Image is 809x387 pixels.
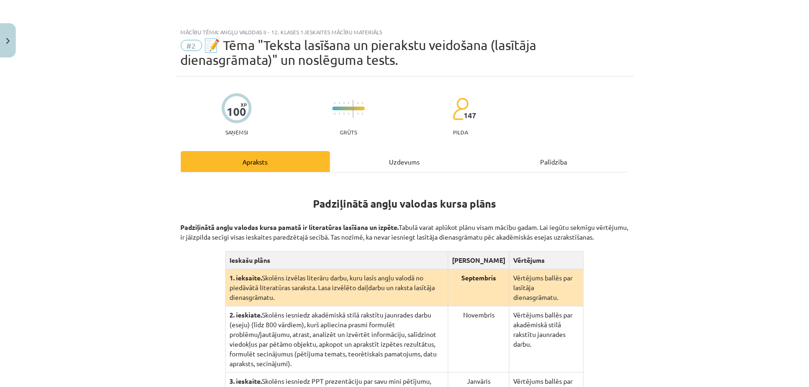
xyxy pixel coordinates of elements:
div: Palīdzība [479,151,629,172]
div: Apraksts [181,151,330,172]
th: Ieskašu plāns [226,252,448,269]
img: icon-short-line-57e1e144782c952c97e751825c79c345078a6d821885a25fce030b3d8c18986b.svg [339,113,340,115]
img: icon-short-line-57e1e144782c952c97e751825c79c345078a6d821885a25fce030b3d8c18986b.svg [357,102,358,104]
img: icon-short-line-57e1e144782c952c97e751825c79c345078a6d821885a25fce030b3d8c18986b.svg [362,113,363,115]
p: Grūts [340,129,357,135]
div: Mācību tēma: Angļu valodas ii - 12. klases 1.ieskaites mācību materiāls [181,29,629,35]
img: icon-short-line-57e1e144782c952c97e751825c79c345078a6d821885a25fce030b3d8c18986b.svg [344,102,344,104]
td: Vērtējums ballēs par lasītāja dienasgrāmatu. [510,269,583,306]
img: icon-short-line-57e1e144782c952c97e751825c79c345078a6d821885a25fce030b3d8c18986b.svg [348,113,349,115]
div: 100 [227,105,246,118]
td: Skolēns iesniedz akadēmiskā stilā rakstītu jaunrades darbu (eseju) (līdz 800 vārdiem), kurš aplie... [226,306,448,373]
strong: 2. ieskiate. [229,311,262,319]
strong: Septembris [461,273,496,282]
img: icon-short-line-57e1e144782c952c97e751825c79c345078a6d821885a25fce030b3d8c18986b.svg [334,113,335,115]
img: icon-short-line-57e1e144782c952c97e751825c79c345078a6d821885a25fce030b3d8c18986b.svg [357,113,358,115]
img: icon-short-line-57e1e144782c952c97e751825c79c345078a6d821885a25fce030b3d8c18986b.svg [344,113,344,115]
td: Novembris [448,306,510,373]
span: XP [241,102,247,107]
div: Uzdevums [330,151,479,172]
img: icon-long-line-d9ea69661e0d244f92f715978eff75569469978d946b2353a9bb055b3ed8787d.svg [353,100,354,118]
img: students-c634bb4e5e11cddfef0936a35e636f08e4e9abd3cc4e673bd6f9a4125e45ecb1.svg [452,97,469,121]
img: icon-short-line-57e1e144782c952c97e751825c79c345078a6d821885a25fce030b3d8c18986b.svg [334,102,335,104]
strong: Padziļinātā angļu valodas kursa pamatā ir literatūras lasīšana un izpēte. [181,223,399,231]
p: Tabulā varat aplūkot plānu visam mācību gadam. Lai iegūtu sekmīgu vērtējumu, ir jāizpilda secīgi ... [181,213,629,242]
strong: 1. ieksaite. [229,273,262,282]
td: Skolēns izvēlas literāru darbu, kuru lasīs angļu valodā no piedāvātā literatūras saraksta. Lasa i... [226,269,448,306]
span: #2 [181,40,202,51]
td: Vērtējums ballēs par akadēmiskā stilā rakstītu jaunrades darbu. [510,306,583,373]
strong: 3. ieskaite. [229,377,262,385]
img: icon-short-line-57e1e144782c952c97e751825c79c345078a6d821885a25fce030b3d8c18986b.svg [339,102,340,104]
p: pilda [453,129,468,135]
img: icon-short-line-57e1e144782c952c97e751825c79c345078a6d821885a25fce030b3d8c18986b.svg [362,102,363,104]
strong: Padziļinātā angļu valodas kursa plāns [313,197,496,210]
th: Vērtējums [510,252,583,269]
span: 📝 Tēma "Teksta lasīšana un pierakstu veidošana (lasītāja dienasgrāmata)" un noslēguma tests. [181,38,537,68]
p: Saņemsi [222,129,252,135]
img: icon-close-lesson-0947bae3869378f0d4975bcd49f059093ad1ed9edebbc8119c70593378902aed.svg [6,38,10,44]
th: [PERSON_NAME] [448,252,510,269]
span: 147 [464,111,477,120]
img: icon-short-line-57e1e144782c952c97e751825c79c345078a6d821885a25fce030b3d8c18986b.svg [348,102,349,104]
